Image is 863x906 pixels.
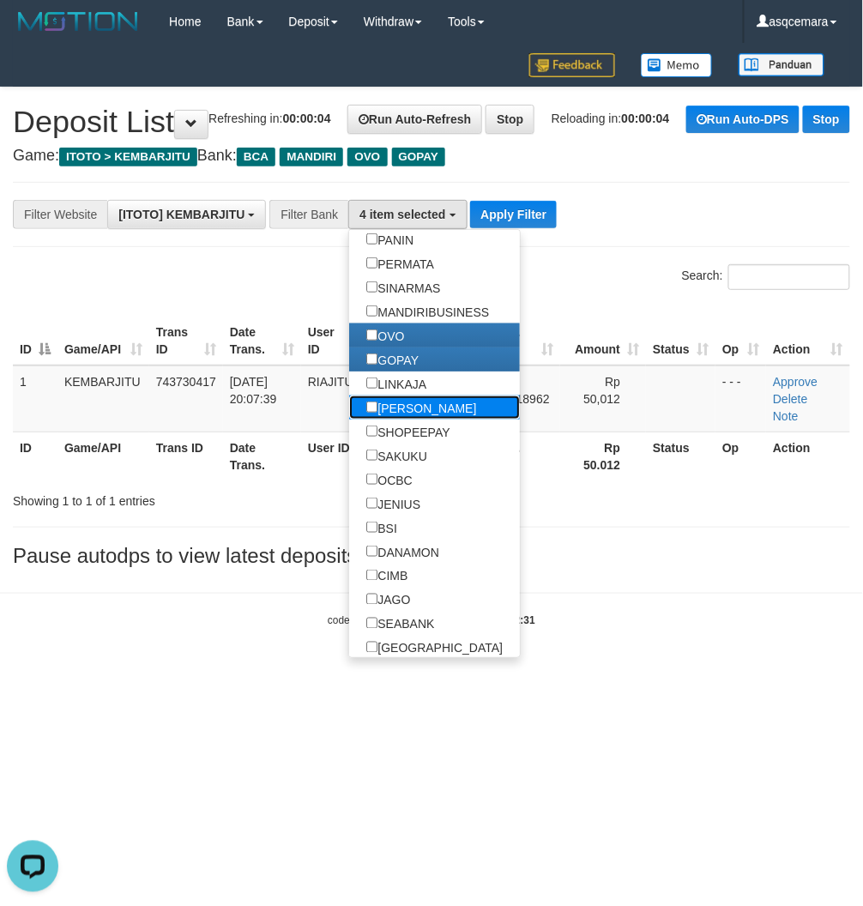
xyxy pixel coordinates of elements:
span: MANDIRI [280,148,343,166]
label: [GEOGRAPHIC_DATA] [349,636,520,660]
a: Note [773,409,799,423]
label: JENIUS [349,492,438,516]
td: KEMBARJITU [57,365,149,432]
input: JENIUS [366,498,377,509]
th: Date Trans.: activate to sort column ascending [223,299,301,365]
label: LINKAJA [349,371,444,396]
th: Action [766,432,850,480]
label: BSI [349,516,414,540]
span: GOPAY [392,148,446,166]
strong: [DATE] 20:22:31 [458,614,535,626]
input: JAGO [366,594,377,605]
th: Game/API: activate to sort column ascending [57,299,149,365]
th: User ID: activate to sort column ascending [301,299,368,365]
span: ITOTO > KEMBARJITU [59,148,197,166]
label: GOPAY [349,347,436,371]
input: SEABANK [366,618,377,629]
input: OCBC [366,474,377,485]
label: SINARMAS [349,275,457,299]
input: PERMATA [366,257,377,269]
label: SHOPEEPAY [349,420,467,444]
th: Trans ID: activate to sort column ascending [149,299,223,365]
th: ID [13,432,57,480]
div: Filter Website [13,200,107,229]
th: Date Trans. [223,432,301,480]
button: Apply Filter [470,201,557,228]
img: Button%20Memo.svg [641,53,713,77]
th: Op: activate to sort column ascending [715,299,766,365]
button: 4 item selected [348,200,467,229]
span: OVO [347,148,387,166]
label: JAGO [349,588,427,612]
span: Refreshing in: [208,112,330,125]
input: BSI [366,522,377,533]
label: OVO [349,323,421,347]
div: Showing 1 to 1 of 1 entries [13,486,347,510]
h1: Deposit List [13,105,850,139]
input: DANAMON [366,546,377,557]
button: Open LiveChat chat widget [7,7,58,58]
label: SAKUKU [349,444,444,468]
th: Status: activate to sort column ascending [646,299,715,365]
label: [PERSON_NAME] [349,396,493,420]
input: CIMB [366,570,377,581]
label: PERMATA [349,251,451,275]
span: 743730417 [156,375,216,389]
th: Op [715,432,766,480]
th: ID: activate to sort column descending [13,299,57,365]
a: Approve [773,375,818,389]
input: [GEOGRAPHIC_DATA] [366,642,377,653]
input: OVO [366,329,377,341]
th: Trans ID [149,432,223,480]
img: Feedback.jpg [529,53,615,77]
span: Reloading in: [552,112,670,125]
span: [DATE] 20:07:39 [230,375,277,406]
th: Status [646,432,715,480]
a: Run Auto-Refresh [347,105,482,134]
img: panduan.png [739,53,824,76]
span: Rp 50,012 [583,375,620,406]
input: LINKAJA [366,377,377,389]
label: DANAMON [349,540,456,564]
button: [ITOTO] KEMBARJITU [107,200,266,229]
a: Run Auto-DPS [686,106,800,133]
th: Rp 50.012 [560,432,646,480]
strong: 00:00:04 [283,112,331,125]
label: CIMB [349,564,425,588]
h4: Game: Bank: [13,148,850,165]
span: [ITOTO] KEMBARJITU [118,208,244,221]
input: Search: [728,264,850,290]
span: 4 item selected [359,208,445,221]
label: SEABANK [349,612,451,636]
input: SINARMAS [366,281,377,293]
a: Stop [486,105,534,134]
label: OCBC [349,468,429,492]
small: code © [DATE]-[DATE] dwg | [328,614,535,626]
input: SAKUKU [366,450,377,461]
span: RIAJITU [308,375,353,389]
span: BCA [237,148,275,166]
a: Delete [773,392,807,406]
th: Game/API [57,432,149,480]
input: [PERSON_NAME] [366,402,377,413]
h3: Pause autodps to view latest deposits [13,545,850,567]
input: GOPAY [366,353,377,365]
img: MOTION_logo.png [13,9,143,34]
strong: 00:00:04 [622,112,670,125]
label: MANDIRIBUSINESS [349,299,506,323]
a: Stop [803,106,850,133]
input: MANDIRIBUSINESS [366,305,377,317]
th: Amount: activate to sort column ascending [560,299,646,365]
td: 1 [13,365,57,432]
th: Action: activate to sort column ascending [766,299,850,365]
th: User ID [301,432,368,480]
input: PANIN [366,233,377,245]
label: PANIN [349,227,431,251]
div: Filter Bank [269,200,348,229]
span: Copy 1360010618962 to clipboard [463,392,550,406]
td: - - - [715,365,766,432]
input: SHOPEEPAY [366,426,377,437]
label: Search: [682,264,850,290]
